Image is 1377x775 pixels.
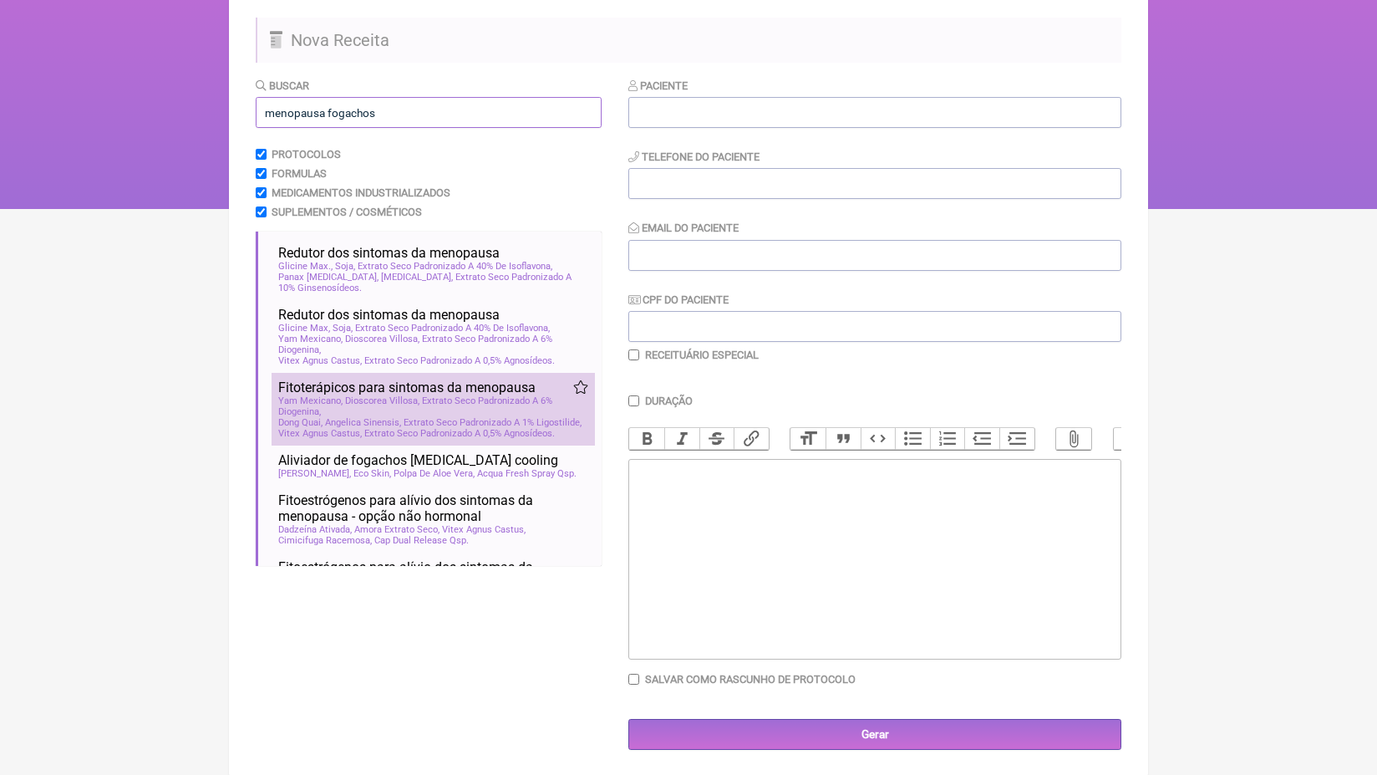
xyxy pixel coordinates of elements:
[442,524,526,535] span: Vitex Agnus Castus
[278,452,558,468] span: Aliviador de fogachos [MEDICAL_DATA] cooling
[394,468,475,479] span: Polpa De Aloe Vera
[278,380,536,395] span: Fitoterápicos para sintomas da menopausa
[699,428,734,450] button: Strikethrough
[278,417,582,428] span: Dong Quai, Angelica Sinensis, Extrato Seco Padronizado A 1% Ligostilide
[628,293,729,306] label: CPF do Paciente
[628,719,1121,750] input: Gerar
[374,535,469,546] span: Cap Dual Release Qsp
[1056,428,1091,450] button: Attach Files
[278,535,372,546] span: Cimicifuga Racemosa
[272,167,327,180] label: Formulas
[272,206,422,218] label: Suplementos / Cosméticos
[272,148,341,161] label: Protocolos
[628,222,739,234] label: Email do Paciente
[278,559,568,591] span: Fitoestrógenos para alívio dos sintomas da menopausa - opção não hormonal
[645,395,693,407] label: Duração
[278,492,588,524] span: Fitoestrógenos para alívio dos sintomas da menopausa - opção não hormonal
[964,428,999,450] button: Decrease Level
[256,18,1121,63] h2: Nova Receita
[278,272,588,293] span: Panax [MEDICAL_DATA], [MEDICAL_DATA], Extrato Seco Padronizado A 10% Ginsenosídeos
[278,524,352,535] span: Dadzeína Ativada
[645,673,856,686] label: Salvar como rascunho de Protocolo
[278,261,552,272] span: Glicine Max., Soja, Extrato Seco Padronizado A 40% De Isoflavona
[256,97,602,128] input: exemplo: emagrecimento, ansiedade
[354,524,440,535] span: Amora Extrato Seco
[256,79,309,92] label: Buscar
[278,307,500,323] span: Redutor dos sintomas da menopausa
[278,428,555,439] span: Vitex Agnus Castus, Extrato Seco Padronizado A 0,5% Agnosídeos
[930,428,965,450] button: Numbers
[278,245,500,261] span: Redutor dos sintomas da menopausa
[734,428,769,450] button: Link
[629,428,664,450] button: Bold
[628,150,760,163] label: Telefone do Paciente
[272,186,450,199] label: Medicamentos Industrializados
[790,428,826,450] button: Heading
[278,355,555,366] span: Vitex Agnus Castus, Extrato Seco Padronizado A 0,5% Agnosídeos
[999,428,1034,450] button: Increase Level
[278,323,550,334] span: Glicine Max, Soja, Extrato Seco Padronizado A 40% De Isoflavona
[861,428,896,450] button: Code
[278,334,588,355] span: Yam Mexicano, Dioscorea Villosa, Extrato Seco Padronizado A 6% Diogenina
[278,468,351,479] span: [PERSON_NAME]
[628,79,688,92] label: Paciente
[895,428,930,450] button: Bullets
[1114,428,1149,450] button: Undo
[645,349,759,361] label: Receituário Especial
[477,468,577,479] span: Acqua Fresh Spray Qsp
[353,468,391,479] span: Eco Skin
[826,428,861,450] button: Quote
[664,428,699,450] button: Italic
[278,395,588,417] span: Yam Mexicano, Dioscorea Villosa, Extrato Seco Padronizado A 6% Diogenina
